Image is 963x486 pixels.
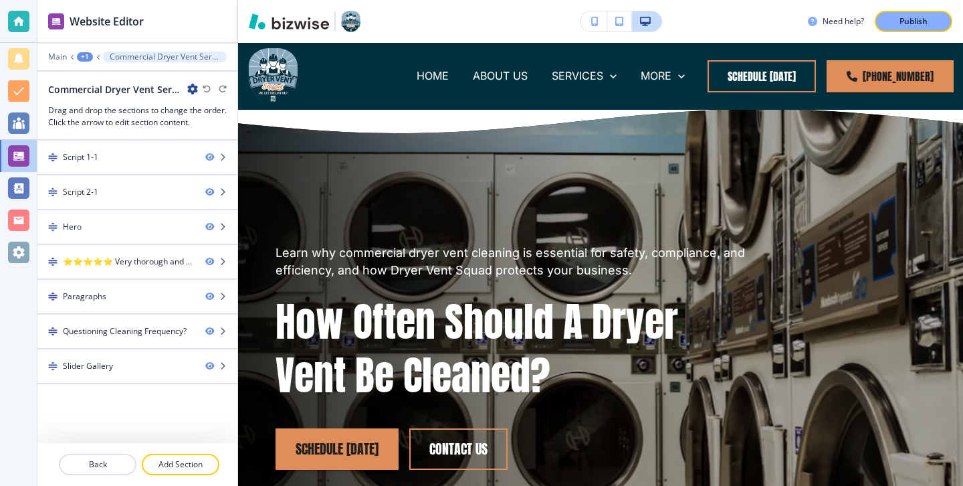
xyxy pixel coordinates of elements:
[37,210,237,244] div: DragHero
[110,52,220,62] p: Commercial Dryer Vent Services: Why Businesses Need Regular Vent Maintenance
[48,361,58,371] img: Drag
[48,52,67,62] button: Main
[37,315,237,348] div: DragQuestioning Cleaning Frequency?
[63,256,195,268] div: ⭐⭐⭐⭐⭐ Very thorough and professional service. My technician also taught me a lot about my dryer v...
[417,68,449,84] p: HOME
[37,141,237,174] div: DragScript 1-1
[48,13,64,29] img: editor icon
[77,52,93,62] button: +1
[341,11,360,32] img: Your Logo
[552,68,603,84] p: SERVICES
[37,349,237,383] div: DragSlider Gallery
[48,257,58,266] img: Drag
[899,15,928,27] p: Publish
[249,13,329,29] img: Bizwise Logo
[875,11,952,32] button: Publish
[37,245,237,278] div: Drag⭐⭐⭐⭐⭐ Very thorough and professional service. My technician also taught me a lot about my dry...
[276,428,399,470] a: Schedule [DATE]
[708,60,816,92] a: Schedule [DATE]
[473,68,528,84] p: ABOUT US
[276,244,755,279] p: Learn why commercial dryer vent cleaning is essential for safety, compliance, and efficiency, and...
[70,13,144,29] h2: Website Editor
[103,52,227,62] button: Commercial Dryer Vent Services: Why Businesses Need Regular Vent Maintenance
[48,82,182,96] h2: Commercial Dryer Vent Services: Why Businesses Need Regular Vent Maintenance
[48,327,58,336] img: Drag
[37,280,237,313] div: DragParagraphs
[48,187,58,197] img: Drag
[827,60,954,92] a: [PHONE_NUMBER]
[37,175,237,209] div: DragScript 2-1
[59,454,136,475] button: Back
[63,291,106,303] div: Paragraphs
[63,221,82,233] div: Hero
[641,68,671,84] p: MORE
[63,151,98,163] div: Script 1-1
[276,295,755,402] p: How Often Should A Dryer Vent Be Cleaned?
[48,153,58,162] img: Drag
[63,325,187,337] div: Questioning Cleaning Frequency?
[63,186,98,198] div: Script 2-1
[48,292,58,301] img: Drag
[48,104,227,129] h3: Drag and drop the sections to change the order. Click the arrow to edit section content.
[60,459,135,471] p: Back
[63,360,113,372] div: Slider Gallery
[823,15,864,27] h3: Need help?
[142,454,219,475] button: Add Section
[48,222,58,232] img: Drag
[409,428,508,470] button: Contact Us
[247,48,298,104] img: Dryer Vent Squad of Eastern Pennsylvania
[143,459,218,471] p: Add Section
